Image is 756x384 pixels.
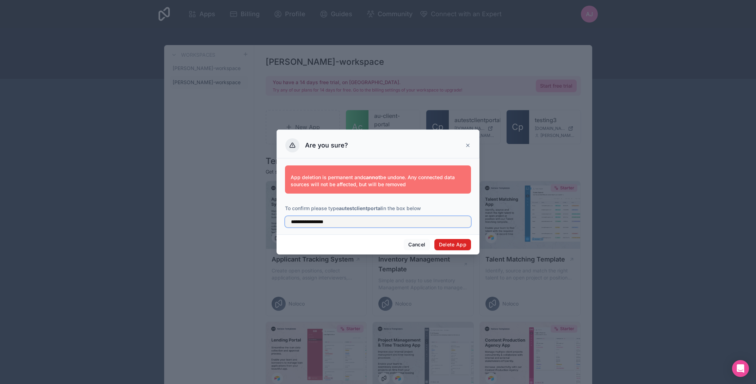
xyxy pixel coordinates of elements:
strong: autestclientportal [339,205,382,211]
button: Delete App [434,239,471,250]
strong: cannot [363,174,380,180]
h3: Are you sure? [305,141,348,150]
button: Cancel [404,239,430,250]
p: App deletion is permanent and be undone. Any connected data sources will not be affected, but wil... [291,174,465,188]
p: To confirm please type in the box below [285,205,471,212]
div: Open Intercom Messenger [732,360,749,377]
